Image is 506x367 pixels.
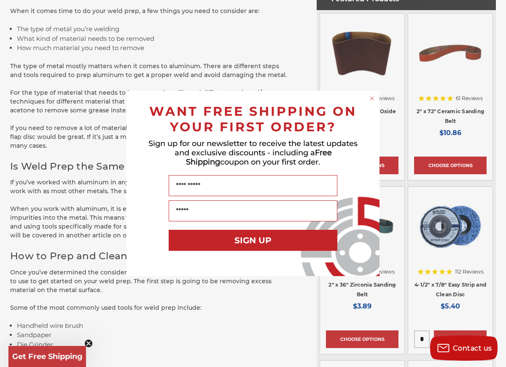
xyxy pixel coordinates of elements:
button: Contact us [430,335,498,361]
span: Sign up for our newsletter to receive the latest updates and exclusive discounts - including a co... [148,139,358,167]
span: Contact us [453,344,492,352]
span: Free Shipping [186,148,332,167]
button: Close dialog [368,94,376,103]
button: SIGN UP [169,230,337,251]
span: WANT FREE SHIPPING ON YOUR FIRST ORDER? [149,104,357,135]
